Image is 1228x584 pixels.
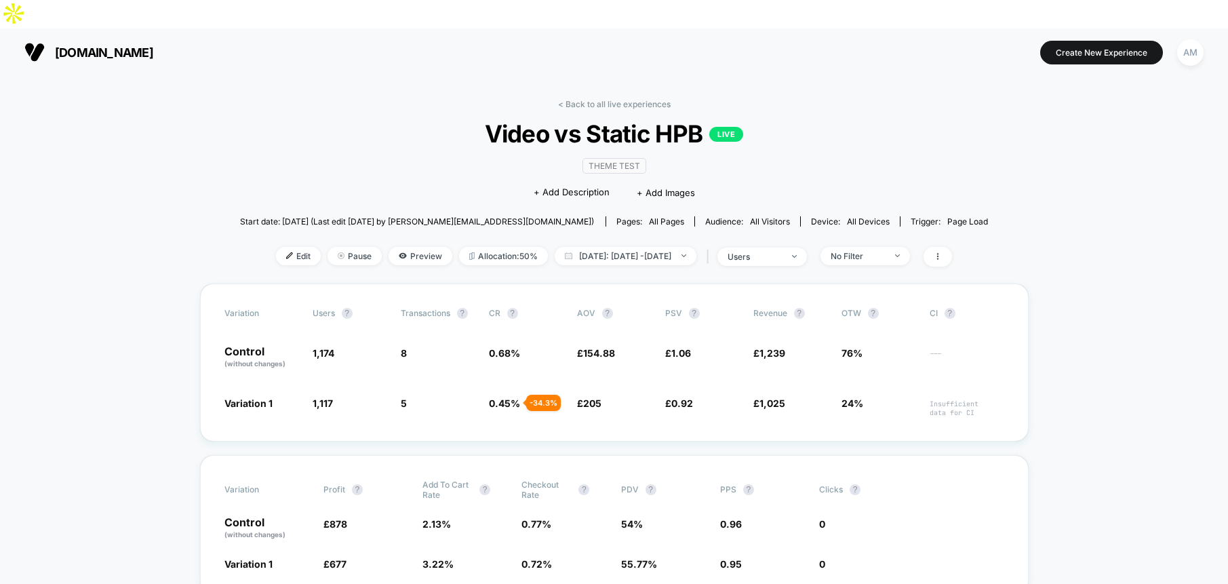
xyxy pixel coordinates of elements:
span: 1,025 [759,397,785,409]
img: end [338,252,344,259]
span: (without changes) [224,530,285,539]
span: --- [930,349,1004,369]
button: ? [578,484,589,495]
span: Allocation: 50% [459,247,548,265]
span: Clicks [819,484,843,494]
span: 0 [819,518,825,530]
button: ? [457,308,468,319]
span: 3.22 % [422,558,454,570]
p: Control [224,517,310,540]
span: All Visitors [750,216,790,227]
button: ? [507,308,518,319]
button: ? [689,308,700,319]
span: 54 % [621,518,643,530]
button: ? [352,484,363,495]
span: 24% [841,397,863,409]
span: 2.13 % [422,518,451,530]
span: Add To Cart Rate [422,480,473,500]
span: Edit [276,247,321,265]
span: 205 [583,397,601,409]
img: end [895,254,900,257]
span: Insufficient data for CI [930,400,1004,417]
span: Variation 1 [224,558,273,570]
span: 55.77 % [621,558,657,570]
button: ? [868,308,879,319]
span: Variation 1 [224,397,273,409]
span: + Add Images [637,187,695,198]
span: 1.06 [671,347,691,359]
span: Profit [323,484,345,494]
span: [DOMAIN_NAME] [55,45,153,60]
span: OTW [841,308,916,319]
span: (without changes) [224,359,285,368]
img: end [681,254,686,257]
span: PDV [621,484,639,494]
button: ? [602,308,613,319]
div: users [728,252,782,262]
div: Pages: [616,216,684,227]
span: Pause [328,247,382,265]
p: Control [224,346,299,369]
div: Trigger: [911,216,988,227]
button: AM [1173,39,1208,66]
button: ? [743,484,754,495]
span: 1,117 [313,397,333,409]
img: rebalance [469,252,475,260]
span: [DATE]: [DATE] - [DATE] [555,247,696,265]
span: £ [665,347,691,359]
span: PPS [720,484,736,494]
button: ? [342,308,353,319]
span: £ [753,347,785,359]
span: Page Load [947,216,988,227]
span: Variation [224,480,299,500]
span: 0.68 % [489,347,520,359]
button: ? [646,484,656,495]
span: Device: [800,216,900,227]
span: Revenue [753,308,787,318]
span: Theme Test [582,158,646,174]
span: CR [489,308,500,318]
span: users [313,308,335,318]
button: ? [850,484,860,495]
span: + Add Description [534,186,610,199]
div: Audience: [705,216,790,227]
span: 5 [401,397,407,409]
span: PSV [665,308,682,318]
span: CI [930,308,1004,319]
span: all devices [847,216,890,227]
span: 0.92 [671,397,693,409]
span: Variation [224,308,299,319]
span: 154.88 [583,347,615,359]
span: AOV [577,308,595,318]
img: edit [286,252,293,259]
span: 1,239 [759,347,785,359]
span: 76% [841,347,863,359]
a: < Back to all live experiences [558,99,671,109]
button: [DOMAIN_NAME] [20,41,157,63]
span: | [703,247,717,267]
button: Create New Experience [1040,41,1163,64]
span: 0 [819,558,825,570]
span: all pages [649,216,684,227]
span: 0.96 [720,518,742,530]
button: ? [794,308,805,319]
span: Checkout Rate [521,480,572,500]
span: Transactions [401,308,450,318]
span: 878 [330,518,347,530]
span: Video vs Static HPB [277,119,951,148]
img: end [792,255,797,258]
img: calendar [565,252,572,259]
div: - 34.3 % [526,395,561,411]
p: LIVE [709,127,743,142]
button: ? [945,308,955,319]
span: 677 [330,558,346,570]
div: AM [1177,39,1204,66]
span: £ [577,347,615,359]
img: Visually logo [24,42,45,62]
span: £ [323,518,347,530]
span: £ [577,397,601,409]
span: £ [323,558,346,570]
span: Start date: [DATE] (Last edit [DATE] by [PERSON_NAME][EMAIL_ADDRESS][DOMAIN_NAME]) [240,216,594,227]
span: £ [665,397,693,409]
span: 0.77 % [521,518,551,530]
